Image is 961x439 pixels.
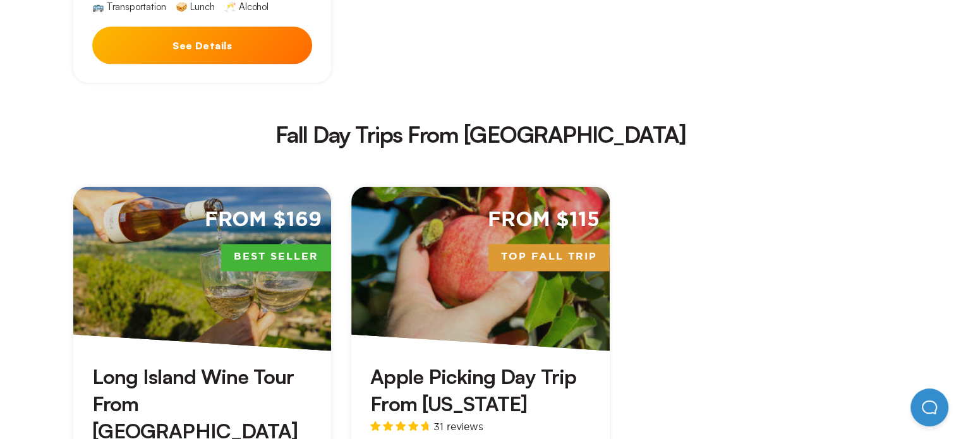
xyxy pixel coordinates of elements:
[92,2,166,11] div: 🚌 Transportation
[370,363,590,418] h3: Apple Picking Day Trip From [US_STATE]
[910,388,948,426] iframe: Help Scout Beacon - Open
[205,207,322,234] span: From $169
[488,207,600,234] span: From $115
[224,2,269,11] div: 🥂 Alcohol
[92,27,312,64] button: See Details
[83,123,878,146] h2: Fall Day Trips From [GEOGRAPHIC_DATA]
[221,244,331,270] span: Best Seller
[488,244,610,270] span: Top Fall Trip
[433,421,483,431] span: 31 reviews
[176,2,214,11] div: 🥪 Lunch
